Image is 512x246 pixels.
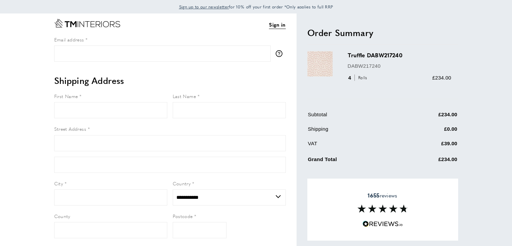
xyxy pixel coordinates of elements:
[54,19,120,28] a: Go to Home page
[173,93,196,99] span: Last Name
[399,140,457,153] td: £39.00
[269,21,285,29] a: Sign in
[54,36,84,43] span: Email address
[399,125,457,138] td: £0.00
[348,62,451,70] p: DABW217240
[179,4,229,10] span: Sign up to our newsletter
[368,191,379,199] strong: 1655
[307,51,333,76] img: Truffle DABW217240
[399,111,457,124] td: £234.00
[348,74,370,82] div: 4
[179,4,333,10] span: for 10% off your first order *Only applies to full RRP
[54,93,78,99] span: First Name
[308,125,398,138] td: Shipping
[54,180,63,187] span: City
[307,27,458,39] h2: Order Summary
[54,213,70,219] span: County
[179,3,229,10] a: Sign up to our newsletter
[432,75,451,81] span: £234.00
[54,125,87,132] span: Street Address
[54,74,286,87] h2: Shipping Address
[173,180,191,187] span: Country
[354,74,369,81] span: Rolls
[308,140,398,153] td: VAT
[348,51,451,59] h3: Truffle DABW217240
[308,154,398,168] td: Grand Total
[308,111,398,124] td: Subtotal
[399,154,457,168] td: £234.00
[363,221,403,227] img: Reviews.io 5 stars
[368,192,397,199] span: reviews
[357,205,408,213] img: Reviews section
[173,213,193,219] span: Postcode
[307,178,356,186] span: Apply Discount Code
[276,50,286,57] button: More information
